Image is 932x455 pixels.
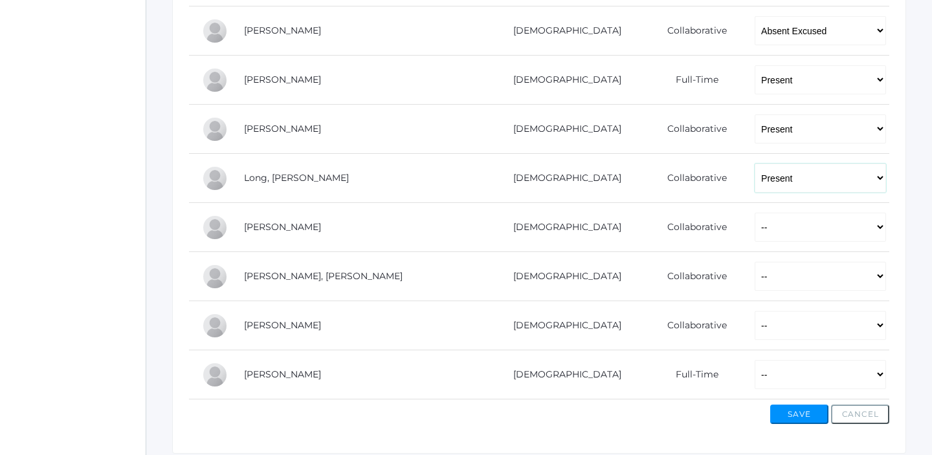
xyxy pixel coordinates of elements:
[770,405,828,424] button: Save
[244,270,403,282] a: [PERSON_NAME], [PERSON_NAME]
[244,123,321,134] a: [PERSON_NAME]
[643,350,742,399] td: Full-Time
[202,215,228,240] div: Levi Lopez
[482,350,643,399] td: [DEMOGRAPHIC_DATA]
[482,252,643,301] td: [DEMOGRAPHIC_DATA]
[482,56,643,105] td: [DEMOGRAPHIC_DATA]
[643,154,742,203] td: Collaborative
[482,154,643,203] td: [DEMOGRAPHIC_DATA]
[244,368,321,380] a: [PERSON_NAME]
[202,362,228,388] div: Theodore Swift
[244,25,321,36] a: [PERSON_NAME]
[482,105,643,154] td: [DEMOGRAPHIC_DATA]
[643,301,742,350] td: Collaborative
[244,172,349,184] a: Long, [PERSON_NAME]
[643,203,742,252] td: Collaborative
[482,6,643,56] td: [DEMOGRAPHIC_DATA]
[643,56,742,105] td: Full-Time
[482,203,643,252] td: [DEMOGRAPHIC_DATA]
[202,67,228,93] div: Gabriella Gianna Guerra
[244,319,321,331] a: [PERSON_NAME]
[643,105,742,154] td: Collaborative
[202,264,228,290] div: Smith Mansi
[202,313,228,339] div: Emmy Rodarte
[202,18,228,44] div: Isaac Gregorchuk
[202,116,228,142] div: Christopher Ip
[244,74,321,85] a: [PERSON_NAME]
[202,165,228,191] div: Wren Long
[643,6,742,56] td: Collaborative
[831,405,889,424] button: Cancel
[482,301,643,350] td: [DEMOGRAPHIC_DATA]
[244,221,321,233] a: [PERSON_NAME]
[643,252,742,301] td: Collaborative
